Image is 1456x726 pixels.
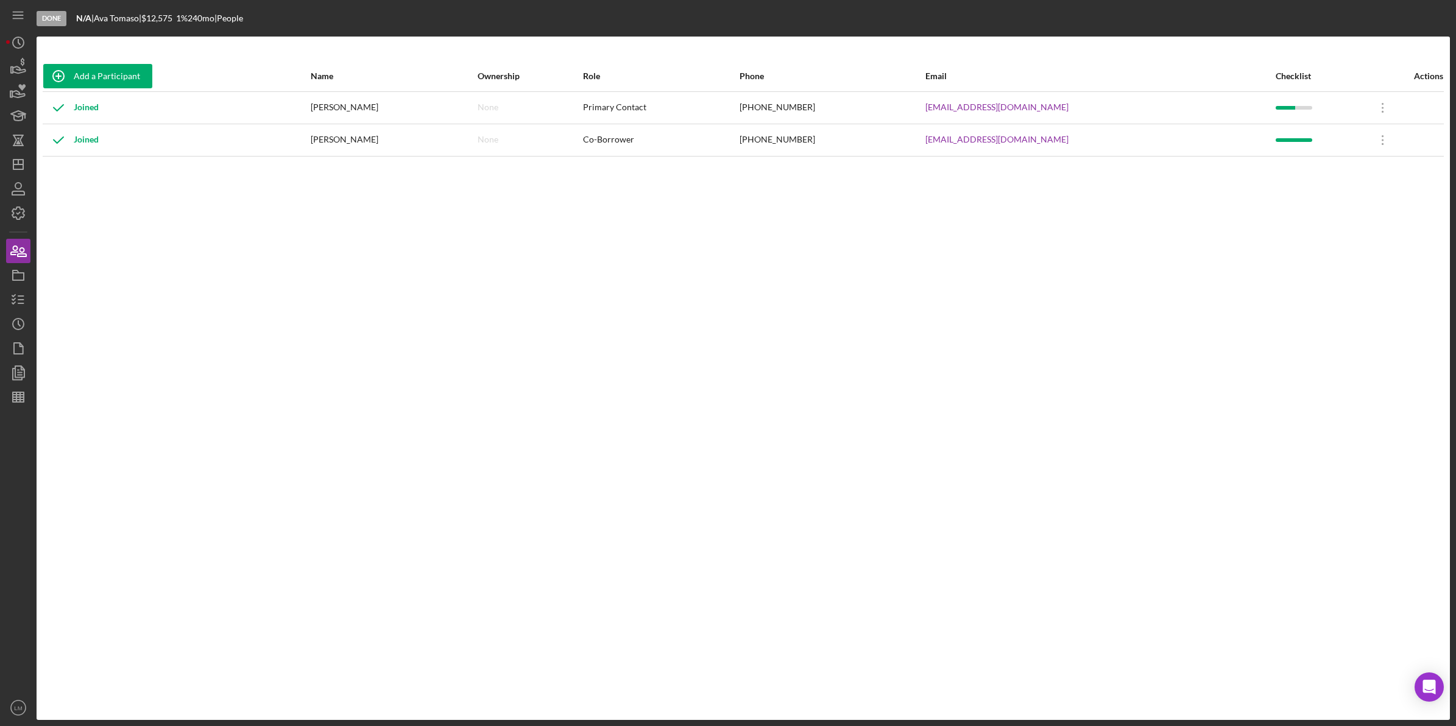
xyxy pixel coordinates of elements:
div: Ava Tomaso | [94,13,141,23]
a: [EMAIL_ADDRESS][DOMAIN_NAME] [925,102,1069,112]
div: Done [37,11,66,26]
div: Role [583,71,738,81]
button: Add a Participant [43,64,152,88]
div: | [76,13,94,23]
a: [EMAIL_ADDRESS][DOMAIN_NAME] [925,135,1069,144]
div: Open Intercom Messenger [1415,672,1444,702]
text: LM [14,705,22,711]
div: None [478,135,498,144]
div: Actions [1368,71,1443,81]
div: Ownership [478,71,581,81]
button: LM [6,696,30,720]
div: Add a Participant [74,64,140,88]
div: Joined [43,93,99,123]
div: 240 mo [188,13,214,23]
div: [PERSON_NAME] [311,93,476,123]
div: Checklist [1276,71,1366,81]
div: 1 % [176,13,188,23]
div: Joined [43,125,99,155]
div: Email [925,71,1274,81]
div: [PERSON_NAME] [311,125,476,155]
div: None [478,102,498,112]
div: $12,575 [141,13,176,23]
div: Primary Contact [583,93,738,123]
div: Co-Borrower [583,125,738,155]
div: [PHONE_NUMBER] [740,125,925,155]
b: N/A [76,13,91,23]
div: Name [311,71,476,81]
div: Phone [740,71,925,81]
div: | People [214,13,243,23]
div: [PHONE_NUMBER] [740,93,925,123]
